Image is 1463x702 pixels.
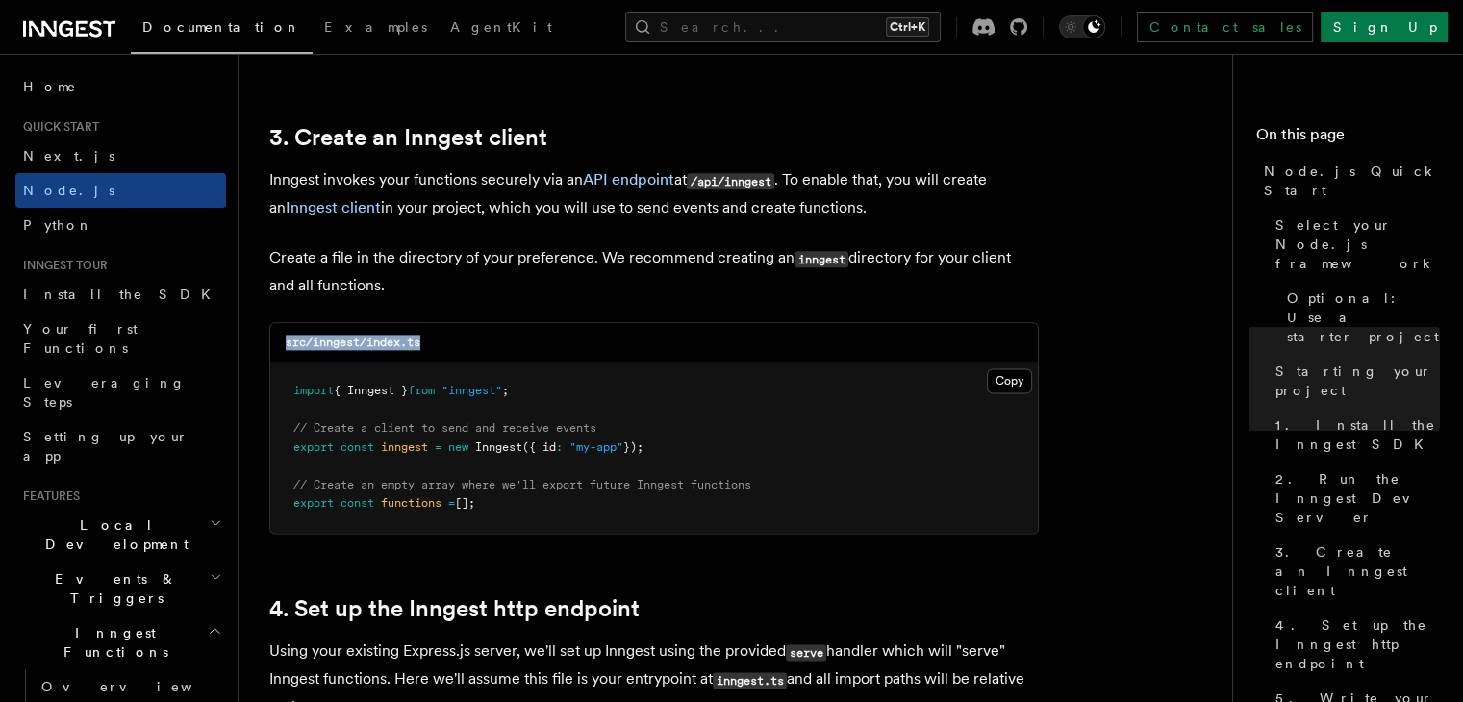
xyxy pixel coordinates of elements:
button: Local Development [15,508,226,562]
a: Contact sales [1137,12,1313,42]
span: Node.js [23,183,114,198]
a: 3. Create an Inngest client [269,124,547,151]
button: Inngest Functions [15,615,226,669]
span: export [293,496,334,510]
button: Copy [987,368,1032,393]
span: ({ id [522,440,556,454]
span: import [293,384,334,397]
span: Next.js [23,148,114,163]
span: Optional: Use a starter project [1287,288,1440,346]
code: src/inngest/index.ts [286,336,420,349]
span: Leveraging Steps [23,375,186,410]
a: Documentation [131,6,313,54]
span: Local Development [15,515,210,554]
a: Select your Node.js framework [1268,208,1440,281]
a: Starting your project [1268,354,1440,408]
span: AgentKit [450,19,552,35]
span: 1. Install the Inngest SDK [1275,415,1440,454]
kbd: Ctrl+K [886,17,929,37]
span: = [448,496,455,510]
a: AgentKit [439,6,564,52]
a: Leveraging Steps [15,365,226,419]
span: Python [23,217,93,233]
span: Select your Node.js framework [1275,215,1440,273]
span: Home [23,77,77,96]
a: Your first Functions [15,312,226,365]
span: // Create a client to send and receive events [293,421,596,435]
a: 4. Set up the Inngest http endpoint [269,595,640,622]
span: new [448,440,468,454]
span: export [293,440,334,454]
h4: On this page [1256,123,1440,154]
span: functions [381,496,441,510]
a: API endpoint [583,170,674,188]
a: Examples [313,6,439,52]
a: 4. Set up the Inngest http endpoint [1268,608,1440,681]
span: Documentation [142,19,301,35]
a: 2. Run the Inngest Dev Server [1268,462,1440,535]
a: Home [15,69,226,104]
a: 3. Create an Inngest client [1268,535,1440,608]
span: Inngest [475,440,522,454]
span: const [341,496,374,510]
span: // Create an empty array where we'll export future Inngest functions [293,478,751,491]
a: Node.js [15,173,226,208]
span: Setting up your app [23,429,189,464]
button: Toggle dark mode [1059,15,1105,38]
a: Python [15,208,226,242]
button: Search...Ctrl+K [625,12,941,42]
span: 3. Create an Inngest client [1275,542,1440,600]
a: Inngest client [286,198,381,216]
span: Your first Functions [23,321,138,356]
span: const [341,440,374,454]
a: Optional: Use a starter project [1279,281,1440,354]
a: Sign Up [1321,12,1448,42]
code: inngest.ts [713,672,787,689]
code: serve [786,644,826,661]
span: }); [623,440,643,454]
span: Quick start [15,119,99,135]
a: Setting up your app [15,419,226,473]
p: Create a file in the directory of your preference. We recommend creating an directory for your cl... [269,244,1039,299]
span: { Inngest } [334,384,408,397]
span: Starting your project [1275,362,1440,400]
a: 1. Install the Inngest SDK [1268,408,1440,462]
span: = [435,440,441,454]
p: Inngest invokes your functions securely via an at . To enable that, you will create an in your pr... [269,166,1039,221]
span: 2. Run the Inngest Dev Server [1275,469,1440,527]
span: inngest [381,440,428,454]
span: Examples [324,19,427,35]
span: Node.js Quick Start [1264,162,1440,200]
span: Install the SDK [23,287,222,302]
button: Events & Triggers [15,562,226,615]
a: Node.js Quick Start [1256,154,1440,208]
span: "my-app" [569,440,623,454]
span: []; [455,496,475,510]
span: Events & Triggers [15,569,210,608]
a: Next.js [15,138,226,173]
code: /api/inngest [687,173,774,189]
span: from [408,384,435,397]
span: : [556,440,563,454]
span: Features [15,489,80,504]
span: ; [502,384,509,397]
code: inngest [795,251,848,267]
span: Inngest tour [15,258,108,273]
span: 4. Set up the Inngest http endpoint [1275,615,1440,673]
span: Overview [41,679,240,694]
a: Install the SDK [15,277,226,312]
span: "inngest" [441,384,502,397]
span: Inngest Functions [15,623,208,662]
